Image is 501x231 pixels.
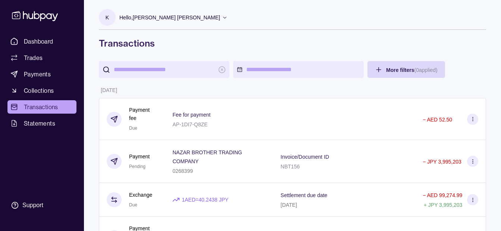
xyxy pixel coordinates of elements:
[114,61,215,78] input: search
[281,202,297,208] p: [DATE]
[24,119,55,128] span: Statements
[24,53,43,62] span: Trades
[172,112,210,118] p: Fee for payment
[7,67,76,81] a: Payments
[7,51,76,64] a: Trades
[423,117,452,123] p: − AED 52.50
[423,192,462,198] p: − AED 99,274.99
[367,61,445,78] button: More filters(0applied)
[129,106,157,122] p: Payment fee
[101,87,117,93] p: [DATE]
[99,37,486,49] h1: Transactions
[106,13,109,22] p: K
[386,67,438,73] span: More filters
[281,192,327,198] p: Settlement due date
[7,117,76,130] a: Statements
[281,164,300,170] p: NBT156
[24,102,58,111] span: Transactions
[7,35,76,48] a: Dashboard
[24,86,54,95] span: Collections
[7,100,76,114] a: Transactions
[281,154,329,160] p: Invoice/Document ID
[129,126,137,131] span: Due
[129,191,152,199] p: Exchange
[7,197,76,213] a: Support
[414,67,437,73] p: ( 0 applied)
[129,202,137,208] span: Due
[424,202,463,208] p: + JPY 3,995,203
[172,121,207,127] p: AP-1DI7-Q8ZE
[182,196,228,204] p: 1 AED = 40.2438 JPY
[24,70,51,79] span: Payments
[129,164,145,169] span: Pending
[129,152,150,161] p: Payment
[7,84,76,97] a: Collections
[119,13,220,22] p: Hello, [PERSON_NAME] [PERSON_NAME]
[423,159,461,165] p: − JPY 3,995,203
[172,149,242,164] p: NAZAR BROTHER TRADING COMPANY
[172,168,193,174] p: 0268399
[22,201,43,209] div: Support
[24,37,53,46] span: Dashboard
